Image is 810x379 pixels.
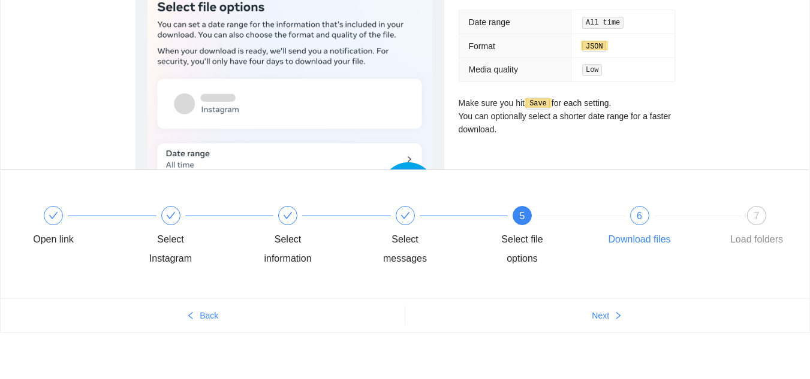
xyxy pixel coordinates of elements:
span: Media quality [469,65,519,74]
div: 5Select file options [487,206,605,268]
div: Select Instagram [136,230,206,268]
div: Download files [608,230,670,249]
div: Select information [253,230,323,268]
span: check [166,211,176,220]
div: 7Load folders [722,206,791,249]
span: Back [200,309,218,322]
span: check [283,211,293,220]
span: 7 [754,211,760,221]
div: Load folders [730,230,783,249]
span: 5 [520,211,525,221]
div: Select messages [371,206,488,268]
button: Nextright [405,306,810,325]
span: Format [469,41,495,51]
span: Date range [469,17,510,27]
span: 6 [637,211,642,221]
div: Select information [253,206,371,268]
div: Open link [19,206,136,249]
code: Save [526,98,550,110]
p: Make sure you hit for each setting. You can optionally select a shorter date range for a faster d... [459,96,675,137]
span: right [614,311,622,321]
div: Select messages [371,230,440,268]
span: check [401,211,410,220]
div: Open link [33,230,74,249]
code: Low [582,64,602,76]
button: leftBack [1,306,405,325]
div: Select Instagram [136,206,254,268]
div: 6Download files [605,206,722,249]
span: left [186,311,195,321]
span: check [49,211,58,220]
div: Select file options [487,230,557,268]
code: JSON [582,41,606,53]
code: All time [582,17,624,29]
span: Next [592,309,609,322]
